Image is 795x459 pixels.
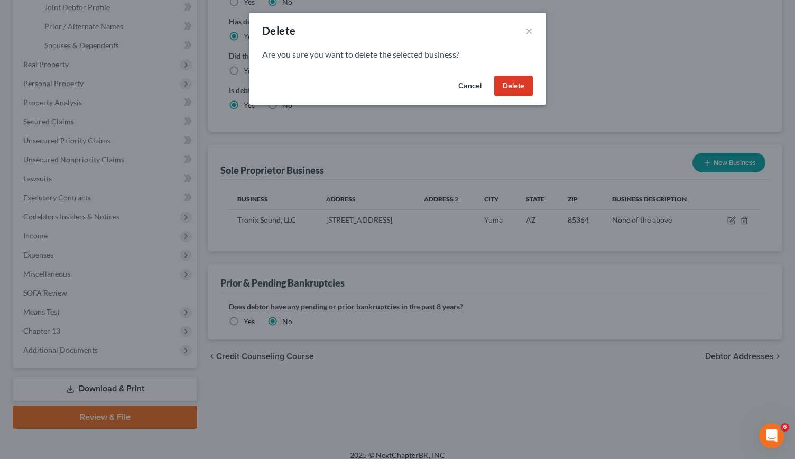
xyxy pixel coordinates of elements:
p: Are you sure you want to delete the selected business? [262,49,533,61]
div: Delete [262,23,295,38]
iframe: Intercom live chat [759,423,784,448]
span: 6 [781,423,789,432]
button: Cancel [450,76,490,97]
button: × [525,24,533,37]
button: Delete [494,76,533,97]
